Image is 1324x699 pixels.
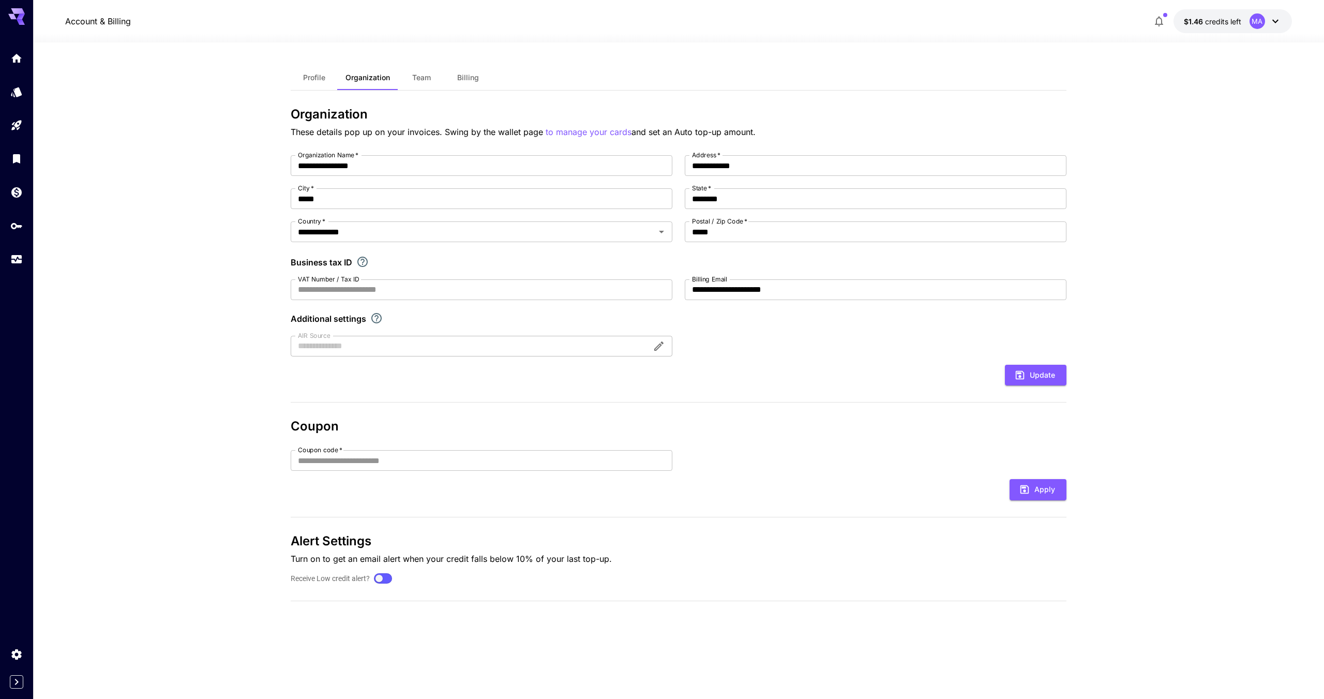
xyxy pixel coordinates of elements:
[291,127,546,137] span: These details pop up on your invoices. Swing by the wallet page
[291,573,370,584] label: Receive Low credit alert?
[291,107,1066,122] h3: Organization
[692,184,711,192] label: State
[10,253,23,266] div: Usage
[631,127,756,137] span: and set an Auto top-up amount.
[10,186,23,199] div: Wallet
[291,553,1066,565] p: Turn on to get an email alert when your credit falls below 10% of your last top-up.
[1184,16,1241,27] div: $1.4634
[457,73,479,82] span: Billing
[291,313,366,325] p: Additional settings
[1173,9,1292,33] button: $1.4634MA
[291,256,352,269] p: Business tax ID
[298,275,359,284] label: VAT Number / Tax ID
[10,219,23,232] div: API Keys
[298,151,358,159] label: Organization Name
[1205,17,1241,26] span: credits left
[692,275,727,284] label: Billing Email
[692,217,747,226] label: Postal / Zip Code
[546,126,631,139] button: to manage your cards
[10,675,23,689] button: Expand sidebar
[10,52,23,65] div: Home
[10,648,23,661] div: Settings
[298,331,330,340] label: AIR Source
[370,312,383,324] svg: Explore additional customization settings
[10,152,23,165] div: Library
[1250,13,1265,29] div: MA
[65,15,131,27] nav: breadcrumb
[654,225,669,239] button: Open
[10,85,23,98] div: Models
[10,119,23,132] div: Playground
[298,217,325,226] label: Country
[1005,365,1066,386] button: Update
[291,419,1066,434] h3: Coupon
[356,256,369,268] svg: If you are a business tax registrant, please enter your business tax ID here.
[692,151,720,159] label: Address
[298,445,342,454] label: Coupon code
[65,15,131,27] a: Account & Billing
[298,184,314,192] label: City
[345,73,390,82] span: Organization
[412,73,431,82] span: Team
[303,73,325,82] span: Profile
[1184,17,1205,26] span: $1.46
[291,534,1066,548] h3: Alert Settings
[1010,479,1066,500] button: Apply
